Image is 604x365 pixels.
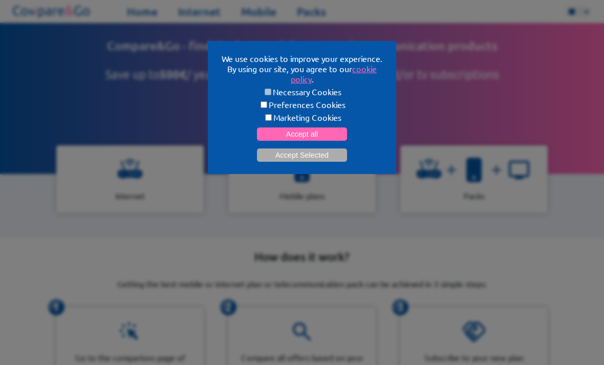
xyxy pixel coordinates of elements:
a: cookie policy [291,63,377,84]
label: Preferences Cookies [220,99,384,110]
label: Necessary Cookies [220,87,384,97]
label: Marketing Cookies [220,112,384,122]
p: We use cookies to improve your experience. By using our site, you agree to our . [220,53,384,84]
input: Marketing Cookies [265,114,272,121]
button: Accept all [257,127,347,141]
button: Accept Selected [257,148,347,162]
input: Preferences Cookies [261,101,267,108]
input: Necessary Cookies [265,89,271,95]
